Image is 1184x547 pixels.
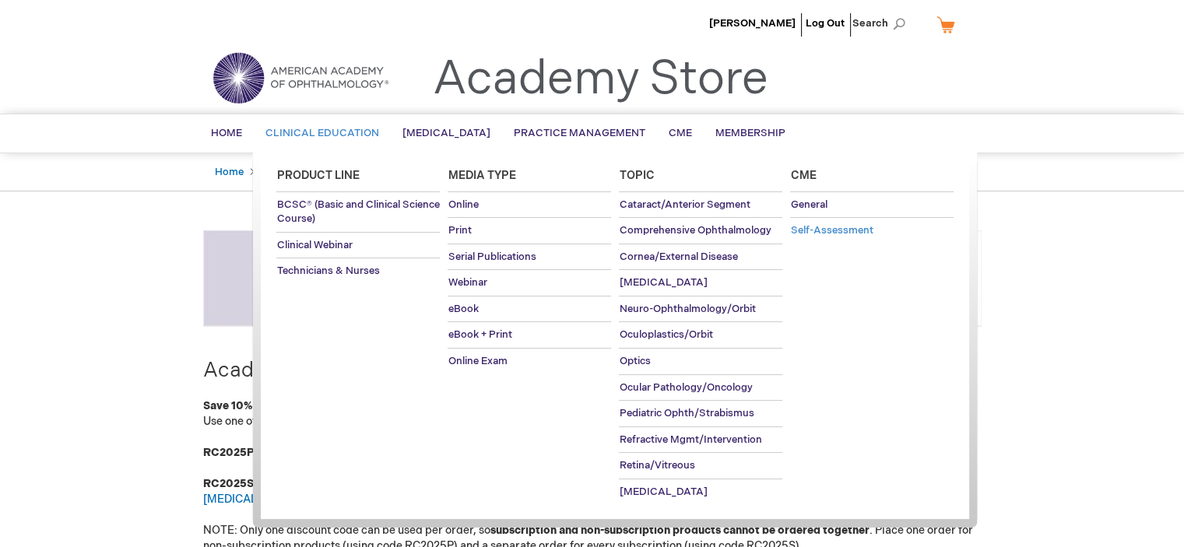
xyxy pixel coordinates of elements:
[276,239,352,251] span: Clinical Webinar
[619,486,707,498] span: [MEDICAL_DATA]
[203,477,254,490] strong: RC2025S
[448,169,515,182] span: Media Type
[619,198,750,211] span: Cataract/Anterior Segment
[619,433,761,446] span: Refractive Mgmt/Intervention
[669,127,692,139] span: CME
[215,166,244,178] a: Home
[852,8,912,39] span: Search
[619,381,752,394] span: Ocular Pathology/Oncology
[619,407,754,419] span: Pediatric Ophth/Strabismus
[790,198,827,211] span: General
[619,303,755,315] span: Neuro-Ophthalmology/Orbit
[448,355,507,367] span: Online Exam
[448,328,511,341] span: eBook + Print
[709,17,796,30] a: [PERSON_NAME]
[790,224,873,237] span: Self-Assessment
[619,459,694,472] span: Retina/Vitreous
[715,127,785,139] span: Membership
[448,303,478,315] span: eBook
[448,276,487,289] span: Webinar
[203,446,255,459] strong: RC2025P
[203,360,982,383] h1: Academy Store Discount Offer
[276,169,359,182] span: Product Line
[619,328,712,341] span: Oculoplastics/Orbit
[203,399,494,412] span: Save 10% on all purchases from [DATE] through [DATE]
[448,251,536,263] span: Serial Publications
[211,127,242,139] span: Home
[276,265,379,277] span: Technicians & Nurses
[790,169,816,182] span: Cme
[448,198,478,211] span: Online
[276,198,439,226] span: BCSC® (Basic and Clinical Science Course)
[433,51,768,107] a: Academy Store
[619,224,771,237] span: Comprehensive Ophthalmology
[619,251,737,263] span: Cornea/External Disease
[203,493,403,506] a: [MEDICAL_DATA] Animation Collection
[619,355,650,367] span: Optics
[448,224,471,237] span: Print
[490,524,870,537] strong: subscription and non-subscription products cannot be ordered together
[806,17,845,30] a: Log Out
[619,276,707,289] span: [MEDICAL_DATA]
[619,169,654,182] span: Topic
[265,127,379,139] span: Clinical Education
[514,127,645,139] span: Practice Management
[402,127,490,139] span: [MEDICAL_DATA]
